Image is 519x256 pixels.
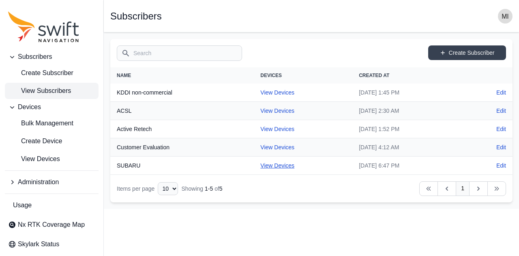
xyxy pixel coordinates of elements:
[5,49,99,65] button: Subscribers
[352,84,465,102] td: [DATE] 1:45 PM
[8,86,71,96] span: View Subscribers
[205,185,213,192] span: 1 - 5
[219,185,223,192] span: 5
[428,45,506,60] a: Create Subscriber
[110,175,513,202] nav: Table navigation
[5,197,99,213] a: Usage
[5,133,99,149] a: Create Device
[496,107,506,115] a: Edit
[117,185,154,192] span: Items per page
[5,217,99,233] a: Nx RTK Coverage Map
[352,102,465,120] td: [DATE] 2:30 AM
[254,67,352,84] th: Devices
[18,239,59,249] span: Skylark Status
[260,89,294,96] a: View Devices
[110,102,254,120] th: ACSL
[352,157,465,175] td: [DATE] 6:47 PM
[8,136,62,146] span: Create Device
[110,120,254,138] th: Active Retech
[110,157,254,175] th: SUBARU
[260,162,294,169] a: View Devices
[496,125,506,133] a: Edit
[110,84,254,102] th: KDDI non-commercial
[117,45,242,61] input: Search
[5,99,99,115] button: Devices
[5,236,99,252] a: Skylark Status
[352,67,465,84] th: Created At
[260,144,294,151] a: View Devices
[5,115,99,131] a: Bulk Management
[18,102,41,112] span: Devices
[5,174,99,190] button: Administration
[18,52,52,62] span: Subscribers
[5,151,99,167] a: View Devices
[496,143,506,151] a: Edit
[158,182,178,195] select: Display Limit
[110,11,162,21] h1: Subscribers
[456,181,470,196] a: 1
[260,126,294,132] a: View Devices
[8,118,73,128] span: Bulk Management
[496,88,506,97] a: Edit
[181,185,222,193] div: Showing of
[13,200,32,210] span: Usage
[352,120,465,138] td: [DATE] 1:52 PM
[18,177,59,187] span: Administration
[110,67,254,84] th: Name
[352,138,465,157] td: [DATE] 4:12 AM
[498,9,513,24] img: user photo
[18,220,85,230] span: Nx RTK Coverage Map
[5,83,99,99] a: View Subscribers
[8,68,73,78] span: Create Subscriber
[8,154,60,164] span: View Devices
[496,161,506,170] a: Edit
[5,65,99,81] a: Create Subscriber
[110,138,254,157] th: Customer Evaluation
[260,108,294,114] a: View Devices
